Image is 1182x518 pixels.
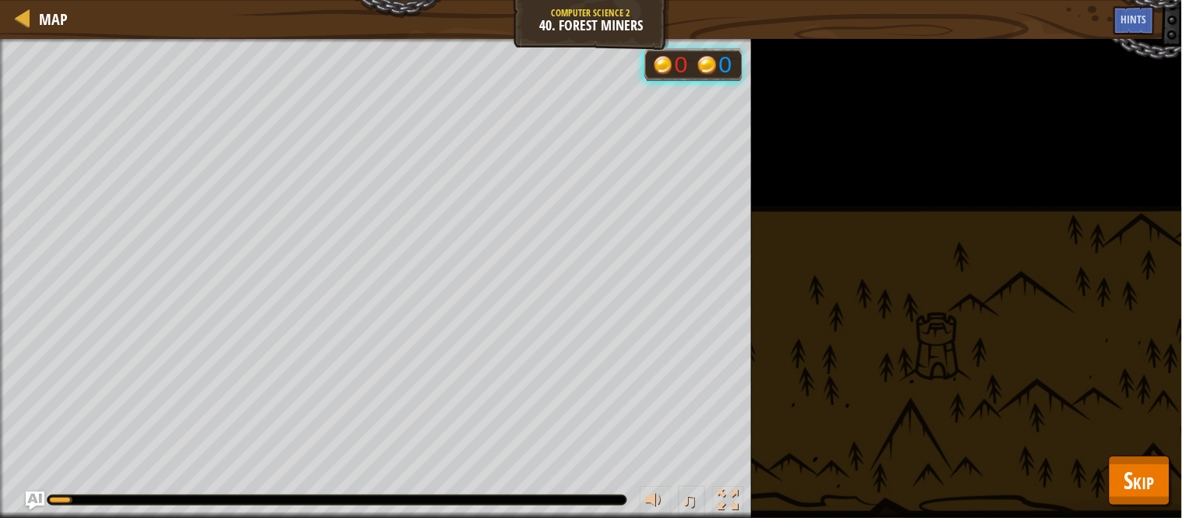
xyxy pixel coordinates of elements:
[713,486,744,518] button: Toggle fullscreen
[26,492,44,510] button: Ask AI
[644,48,743,81] div: Team 'humans' has 0 gold. Team 'ogres' has 0 gold.
[1121,12,1147,26] span: Hints
[1124,464,1155,496] span: Skip
[682,488,697,512] span: ♫
[640,486,671,518] button: Adjust volume
[679,486,705,518] button: ♫
[39,9,68,30] span: Map
[31,9,68,30] a: Map
[719,53,735,76] div: 0
[675,53,690,76] div: 0
[1109,456,1170,506] button: Skip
